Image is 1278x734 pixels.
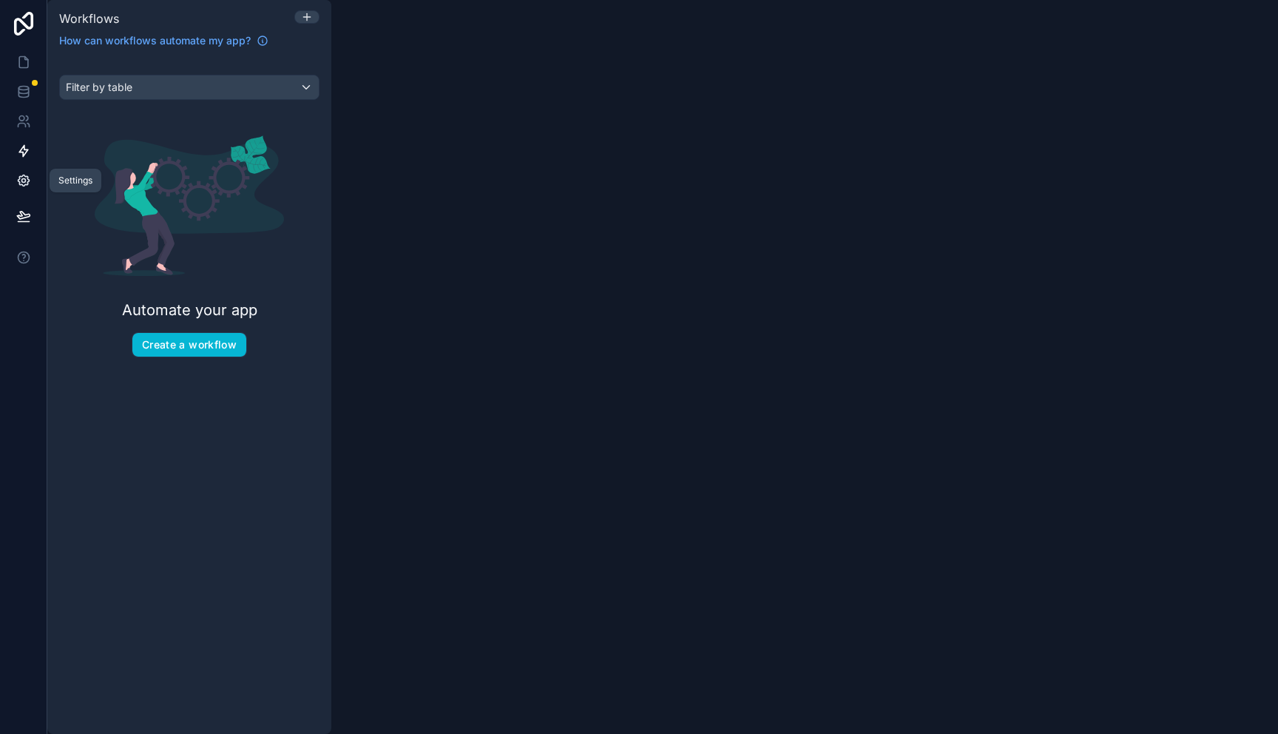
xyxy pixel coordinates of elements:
div: Settings [58,175,92,186]
span: Filter by table [66,81,132,93]
span: Workflows [59,11,119,26]
a: How can workflows automate my app? [53,33,274,48]
button: Create a workflow [132,332,247,357]
button: Filter by table [59,75,319,100]
h2: Automate your app [122,300,257,320]
img: Automate your app [95,135,284,276]
button: Create a workflow [132,333,246,357]
span: How can workflows automate my app? [59,33,251,48]
div: scrollable content [47,57,331,734]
